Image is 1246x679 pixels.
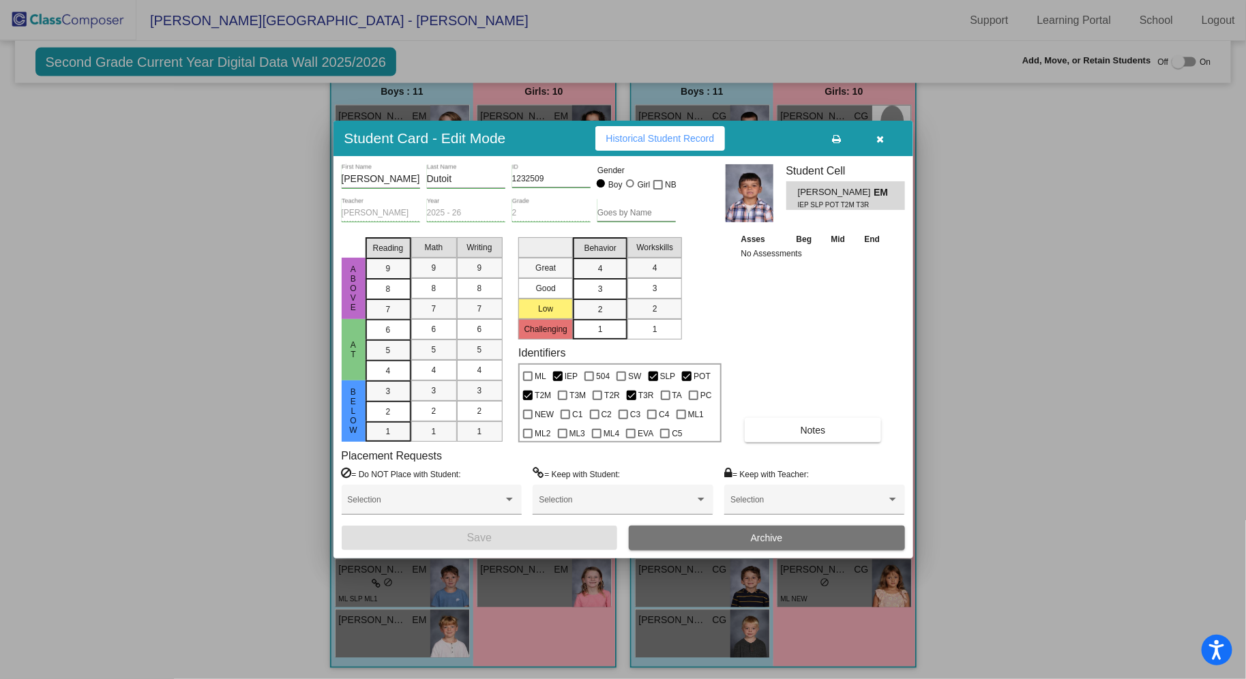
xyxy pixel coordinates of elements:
[386,365,391,377] span: 4
[660,368,676,384] span: SLP
[822,232,855,247] th: Mid
[596,368,610,384] span: 504
[700,387,712,404] span: PC
[535,387,551,404] span: T2M
[653,303,657,315] span: 2
[342,526,618,550] button: Save
[595,126,726,151] button: Historical Student Record
[535,368,546,384] span: ML
[604,387,620,404] span: T2R
[386,324,391,336] span: 6
[688,406,704,423] span: ML1
[565,368,578,384] span: IEP
[477,303,482,315] span: 7
[477,384,482,397] span: 3
[386,283,391,295] span: 8
[602,406,612,423] span: C2
[432,262,436,274] span: 9
[738,232,787,247] th: Asses
[347,265,359,312] span: ABove
[801,425,826,436] span: Notes
[477,323,482,335] span: 6
[512,209,591,218] input: grade
[432,303,436,315] span: 7
[386,262,391,275] span: 9
[786,232,822,247] th: Beg
[724,467,809,481] label: = Keep with Teacher:
[798,185,874,200] span: [PERSON_NAME]
[432,344,436,356] span: 5
[466,241,492,254] span: Writing
[477,405,482,417] span: 2
[786,164,905,177] h3: Student Cell
[373,242,404,254] span: Reading
[653,262,657,274] span: 4
[745,418,882,442] button: Notes
[432,364,436,376] span: 4
[512,175,591,184] input: Enter ID
[694,368,711,384] span: POT
[432,405,436,417] span: 2
[653,323,657,335] span: 1
[427,209,505,218] input: year
[638,387,654,404] span: T3R
[665,177,677,193] span: NB
[533,467,620,481] label: = Keep with Student:
[855,232,890,247] th: End
[606,133,715,144] span: Historical Student Record
[569,425,585,442] span: ML3
[467,532,492,543] span: Save
[347,387,359,435] span: Below
[598,283,603,295] span: 3
[653,282,657,295] span: 3
[659,406,669,423] span: C4
[477,344,482,356] span: 5
[638,425,653,442] span: EVA
[477,364,482,376] span: 4
[432,384,436,397] span: 3
[386,303,391,316] span: 7
[608,179,623,191] div: Boy
[425,241,443,254] span: Math
[672,387,682,404] span: TA
[386,406,391,418] span: 2
[477,425,482,438] span: 1
[569,387,586,404] span: T3M
[598,323,603,335] span: 1
[798,200,864,210] span: IEP SLP POT T2M T3R
[604,425,619,442] span: ML4
[477,262,482,274] span: 9
[572,406,582,423] span: C1
[432,425,436,438] span: 1
[672,425,682,442] span: C5
[347,340,359,359] span: At
[637,179,651,191] div: Girl
[432,282,436,295] span: 8
[751,532,783,543] span: Archive
[598,303,603,316] span: 2
[630,406,640,423] span: C3
[628,368,641,384] span: SW
[518,346,565,359] label: Identifiers
[584,242,617,254] span: Behavior
[386,385,391,397] span: 3
[597,164,676,177] mat-label: Gender
[342,209,420,218] input: teacher
[738,247,890,260] td: No Assessments
[342,449,443,462] label: Placement Requests
[598,262,603,275] span: 4
[344,130,506,147] h3: Student Card - Edit Mode
[874,185,893,200] span: EM
[535,425,550,442] span: ML2
[342,467,461,481] label: = Do NOT Place with Student:
[636,241,673,254] span: Workskills
[477,282,482,295] span: 8
[597,209,676,218] input: goes by name
[629,526,905,550] button: Archive
[535,406,554,423] span: NEW
[432,323,436,335] span: 6
[386,344,391,357] span: 5
[386,425,391,438] span: 1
